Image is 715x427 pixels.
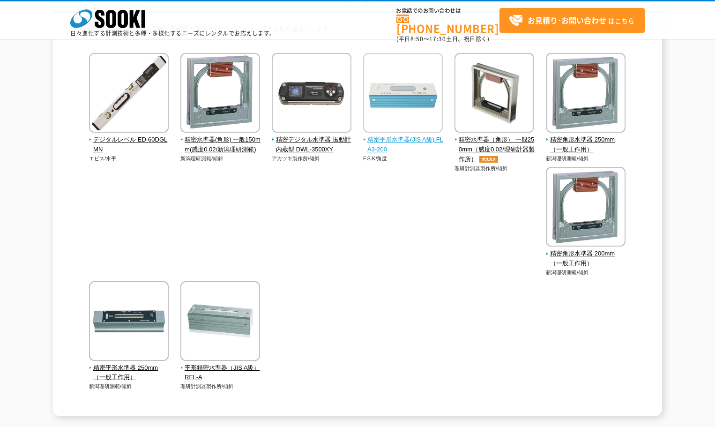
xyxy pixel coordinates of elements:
a: 精密角形水準器 200mm（一般工作用） [546,240,626,269]
img: 精密角形水準器 200mm（一般工作用） [546,167,626,249]
a: 精密水準器(角形) 一般150mm(感度0.02/新潟理研測範) [180,126,261,154]
p: 新潟理研測範/傾斜 [180,155,261,163]
span: 8:50 [410,35,424,43]
p: アカツキ製作所/傾斜 [272,155,352,163]
img: 精密デジタル水準器 振動計内蔵型 DWL-3500XY [272,53,351,135]
p: 理研計測器製作所/傾斜 [180,382,261,390]
span: デジタルレベル ED-60DGLMN [89,135,169,155]
a: 精密平形水準器 250mm（一般工作用） [89,354,169,382]
img: 精密平形水準器 250mm（一般工作用） [89,281,169,363]
p: 新潟理研測範/傾斜 [89,382,169,390]
p: F.S.K/角度 [363,155,443,163]
a: 平形精密水準器（JIS A級） RFL-A [180,354,261,382]
a: 精密デジタル水準器 振動計内蔵型 DWL-3500XY [272,126,352,154]
span: 精密角形水準器 200mm（一般工作用） [546,249,626,269]
a: お見積り･お問い合わせはこちら [499,8,645,33]
p: 新潟理研測範/傾斜 [546,269,626,277]
img: 精密角形水準器 250mm（一般工作用） [546,53,626,135]
span: 精密角形水準器 250mm（一般工作用） [546,135,626,155]
span: 精密水準器（角形） 一般250mm（感度0.02/理研計器製作所） [454,135,535,164]
span: (平日 ～ 土日、祝日除く) [396,35,489,43]
a: 精密水準器（角形） 一般250mm（感度0.02/理研計器製作所）オススメ [454,126,535,164]
img: 精密平形水準器(JIS A級) FLA3-200 [363,53,443,135]
img: 精密水準器(角形) 一般150mm(感度0.02/新潟理研測範) [180,53,260,135]
p: エビス/水平 [89,155,169,163]
span: 17:30 [429,35,446,43]
img: オススメ [477,156,500,163]
span: はこちら [509,14,634,28]
p: 日々進化する計測技術と多種・多様化するニーズにレンタルでお応えします。 [70,30,276,36]
a: デジタルレベル ED-60DGLMN [89,126,169,154]
img: 平形精密水準器（JIS A級） RFL-A [180,281,260,363]
a: 精密平形水準器(JIS A級) FLA3-200 [363,126,443,154]
p: 新潟理研測範/傾斜 [546,155,626,163]
span: 精密デジタル水準器 振動計内蔵型 DWL-3500XY [272,135,352,155]
img: デジタルレベル ED-60DGLMN [89,53,169,135]
span: 平形精密水準器（JIS A級） RFL-A [180,363,261,383]
strong: お見積り･お問い合わせ [528,15,606,26]
span: 精密平形水準器(JIS A級) FLA3-200 [363,135,443,155]
span: お電話でのお問い合わせは [396,8,499,14]
p: 理研計測器製作所/傾斜 [454,165,535,172]
span: 精密水準器(角形) 一般150mm(感度0.02/新潟理研測範) [180,135,261,155]
img: 精密水準器（角形） 一般250mm（感度0.02/理研計器製作所） [454,53,534,135]
span: 精密平形水準器 250mm（一般工作用） [89,363,169,383]
a: 精密角形水準器 250mm（一般工作用） [546,126,626,154]
a: [PHONE_NUMBER] [396,15,499,34]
